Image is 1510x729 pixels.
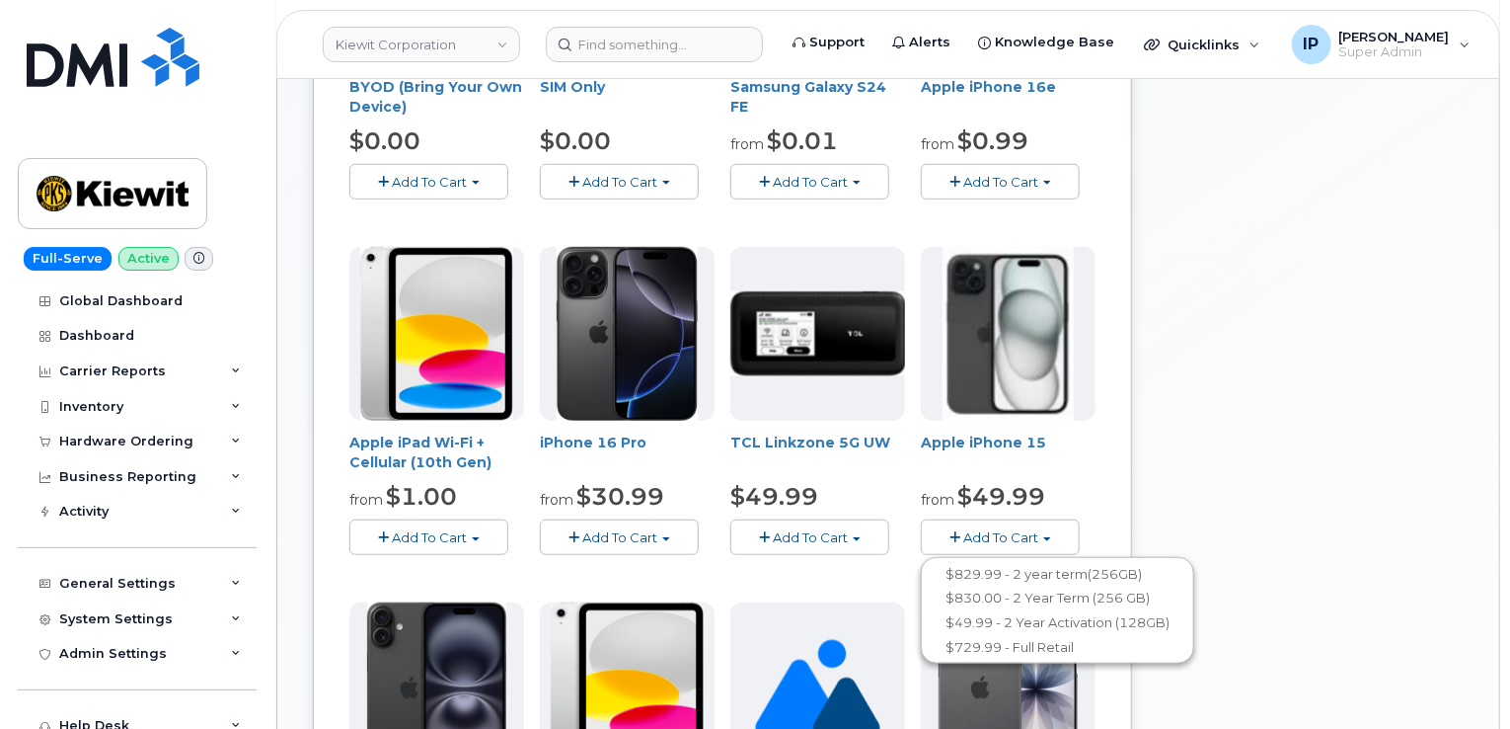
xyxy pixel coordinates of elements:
[921,520,1080,554] button: Add To Cart
[546,27,763,62] input: Find something...
[540,491,573,509] small: from
[349,164,508,199] button: Add To Cart
[392,174,467,190] span: Add To Cart
[540,433,715,472] div: iPhone 16 Pro
[323,27,520,62] a: Kiewit Corporation
[349,434,491,471] a: Apple iPad Wi-Fi + Cellular (10th Gen)
[386,482,457,511] span: $1.00
[926,635,1189,660] a: $729.99 - Full Retail
[582,529,657,545] span: Add To Cart
[349,433,524,472] div: Apple iPad Wi-Fi + Cellular (10th Gen)
[730,433,905,472] div: TCL Linkzone 5G UW
[773,529,848,545] span: Add To Cart
[730,482,818,511] span: $49.99
[1130,25,1274,64] div: Quicklinks
[921,434,1046,451] a: Apple iPhone 15
[1424,643,1495,714] iframe: Messenger Launcher
[921,433,1095,472] div: Apple iPhone 15
[809,33,865,52] span: Support
[926,562,1189,587] a: $829.99 - 2 year term(256GB)
[995,33,1114,52] span: Knowledge Base
[963,529,1038,545] span: Add To Cart
[540,126,611,155] span: $0.00
[773,174,848,190] span: Add To Cart
[730,78,886,116] a: Samsung Galaxy S24 FE
[349,520,508,554] button: Add To Cart
[349,491,383,509] small: from
[921,78,1056,96] a: Apple iPhone 16e
[730,291,905,376] img: linkzone5g.png
[926,610,1189,635] a: $49.99 - 2 Year Activation (128GB)
[943,247,1074,421] img: iphone15.jpg
[360,247,513,421] img: ipad10thgen.png
[540,77,715,117] div: SIM Only
[767,126,838,155] span: $0.01
[349,126,420,155] span: $0.00
[730,135,764,153] small: from
[582,174,657,190] span: Add To Cart
[349,77,524,117] div: BYOD (Bring Your Own Device)
[730,520,889,554] button: Add To Cart
[730,77,905,117] div: Samsung Galaxy S24 FE
[957,482,1045,511] span: $49.99
[909,33,950,52] span: Alerts
[540,520,699,554] button: Add To Cart
[779,23,878,62] a: Support
[926,586,1189,610] a: $830.00 - 2 Year Term (256 GB)
[730,434,890,451] a: TCL Linkzone 5G UW
[540,78,605,96] a: SIM Only
[540,164,699,199] button: Add To Cart
[576,482,664,511] span: $30.99
[349,78,522,116] a: BYOD (Bring Your Own Device)
[921,77,1095,117] div: Apple iPhone 16e
[878,23,964,62] a: Alerts
[392,529,467,545] span: Add To Cart
[1304,33,1320,56] span: IP
[921,491,954,509] small: from
[957,126,1028,155] span: $0.99
[1168,37,1240,52] span: Quicklinks
[1339,44,1450,60] span: Super Admin
[557,247,697,421] img: iphone_16_pro.png
[540,434,646,451] a: iPhone 16 Pro
[1339,29,1450,44] span: [PERSON_NAME]
[964,23,1128,62] a: Knowledge Base
[963,174,1038,190] span: Add To Cart
[730,164,889,199] button: Add To Cart
[921,164,1080,199] button: Add To Cart
[1278,25,1484,64] div: Ione Partin
[921,135,954,153] small: from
